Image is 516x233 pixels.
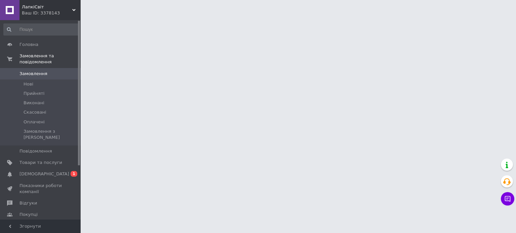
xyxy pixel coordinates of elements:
[19,183,62,195] span: Показники роботи компанії
[24,119,45,125] span: Оплачені
[19,148,52,154] span: Повідомлення
[19,53,81,65] span: Замовлення та повідомлення
[24,91,44,97] span: Прийняті
[19,171,69,177] span: [DEMOGRAPHIC_DATA]
[501,192,514,206] button: Чат з покупцем
[24,109,46,115] span: Скасовані
[19,42,38,48] span: Головна
[24,100,44,106] span: Виконані
[22,10,81,16] div: Ваш ID: 3378143
[22,4,72,10] span: ЛапкіСвіт
[19,200,37,206] span: Відгуки
[19,160,62,166] span: Товари та послуги
[19,212,38,218] span: Покупці
[24,81,33,87] span: Нові
[19,71,47,77] span: Замовлення
[71,171,77,177] span: 1
[24,128,79,140] span: Замовлення з [PERSON_NAME]
[3,23,79,36] input: Пошук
